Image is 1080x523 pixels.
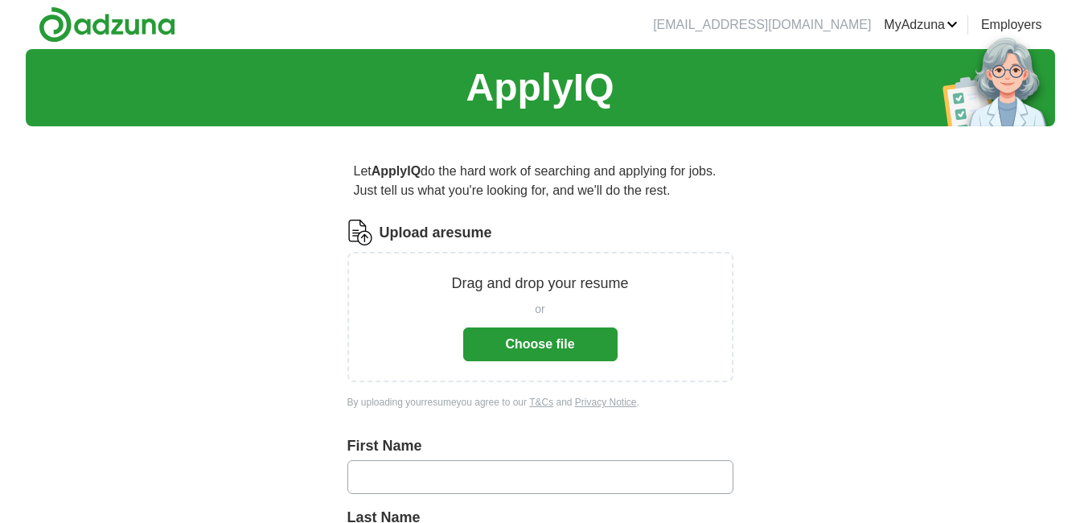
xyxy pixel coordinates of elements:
[372,164,421,178] strong: ApplyIQ
[653,15,871,35] li: [EMAIL_ADDRESS][DOMAIN_NAME]
[451,273,628,294] p: Drag and drop your resume
[981,15,1042,35] a: Employers
[535,301,544,318] span: or
[347,435,733,457] label: First Name
[347,155,733,207] p: Let do the hard work of searching and applying for jobs. Just tell us what you're looking for, an...
[39,6,175,43] img: Adzuna logo
[466,59,614,117] h1: ApplyIQ
[347,220,373,245] img: CV Icon
[575,397,637,408] a: Privacy Notice
[347,395,733,410] div: By uploading your resume you agree to our and .
[884,15,958,35] a: MyAdzuna
[463,327,618,361] button: Choose file
[529,397,553,408] a: T&Cs
[380,222,492,244] label: Upload a resume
